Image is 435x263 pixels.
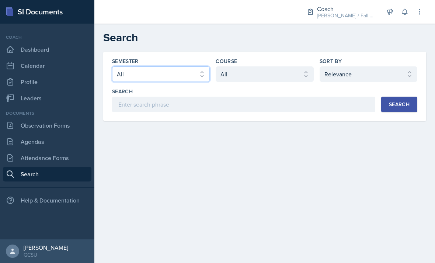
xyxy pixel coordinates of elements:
[112,58,139,65] label: Semester
[317,12,376,20] div: [PERSON_NAME] / Fall 2025
[3,110,91,117] div: Documents
[3,91,91,105] a: Leaders
[3,150,91,165] a: Attendance Forms
[103,31,426,44] h2: Search
[3,58,91,73] a: Calendar
[216,58,237,65] label: Course
[3,75,91,89] a: Profile
[3,34,91,41] div: Coach
[3,42,91,57] a: Dashboard
[389,101,410,107] div: Search
[24,251,68,259] div: GCSU
[3,134,91,149] a: Agendas
[3,167,91,181] a: Search
[317,4,376,13] div: Coach
[3,118,91,133] a: Observation Forms
[3,193,91,208] div: Help & Documentation
[320,58,342,65] label: Sort By
[24,244,68,251] div: [PERSON_NAME]
[381,97,417,112] button: Search
[112,97,375,112] input: Enter search phrase
[112,88,133,95] label: Search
